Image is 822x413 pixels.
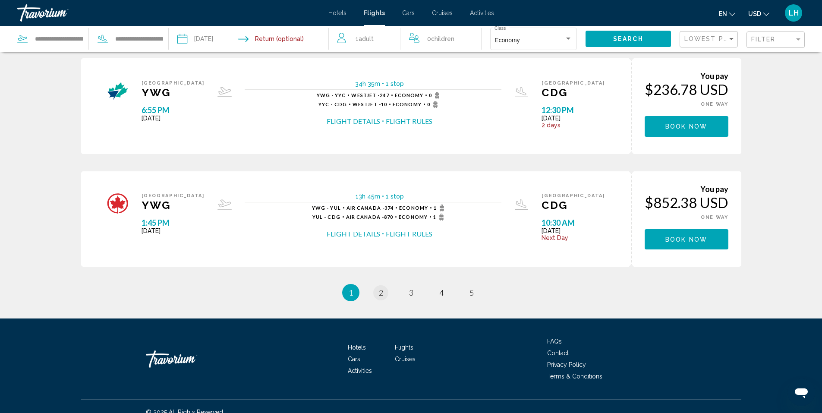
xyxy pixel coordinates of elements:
[542,234,605,241] span: Next Day
[393,101,422,107] span: Economy
[355,80,380,87] span: 34h 35m
[346,205,384,211] span: Air Canada -
[359,35,374,42] span: Adult
[379,288,383,297] span: 2
[684,36,735,43] mat-select: Sort by
[645,194,728,211] div: $852.38 USD
[665,123,707,130] span: Book now
[402,9,415,16] a: Cars
[364,9,385,16] a: Flights
[142,80,205,86] span: [GEOGRAPHIC_DATA]
[433,214,447,221] span: 1
[353,101,381,107] span: WestJet -
[547,373,602,380] a: Terms & Conditions
[542,193,605,199] span: [GEOGRAPHIC_DATA]
[328,9,346,16] a: Hotels
[399,205,428,211] span: Economy
[353,101,387,107] span: 10
[748,7,769,20] button: Change currency
[701,214,728,220] span: ONE WAY
[432,9,453,16] a: Cruises
[349,288,353,297] span: 1
[789,9,799,17] span: LH
[746,31,805,49] button: Filter
[142,218,205,227] span: 1:45 PM
[142,199,205,211] span: YWG
[665,236,707,243] span: Book now
[395,356,416,363] a: Cruises
[386,117,432,126] button: Flight Rules
[613,36,643,43] span: Search
[356,33,374,45] span: 1
[719,10,727,17] span: en
[81,284,741,301] ul: Pagination
[542,122,605,129] span: 2 days
[351,92,389,98] span: 247
[645,120,728,130] a: Book now
[238,26,304,52] button: Return date
[542,227,605,234] span: [DATE]
[782,4,805,22] button: User Menu
[348,344,366,351] a: Hotels
[142,105,205,115] span: 6:55 PM
[348,367,372,374] a: Activities
[586,31,671,47] button: Search
[748,10,761,17] span: USD
[645,229,728,249] button: Book now
[542,80,605,86] span: [GEOGRAPHIC_DATA]
[542,105,605,115] span: 12:30 PM
[146,346,232,372] a: Travorium
[346,214,384,220] span: Air Canada -
[751,36,776,43] span: Filter
[434,205,447,211] span: 1
[346,205,394,211] span: 374
[645,233,728,243] a: Book now
[312,205,341,211] span: YWG - YUL
[542,86,605,99] span: CDG
[547,338,562,345] a: FAQs
[386,80,404,87] span: 1 stop
[494,37,520,44] span: Economy
[719,7,735,20] button: Change language
[386,193,404,200] span: 1 stop
[469,288,474,297] span: 5
[684,35,740,42] span: Lowest Price
[17,4,320,22] a: Travorium
[142,86,205,99] span: YWG
[547,350,569,356] a: Contact
[142,193,205,199] span: [GEOGRAPHIC_DATA]
[547,361,586,368] a: Privacy Policy
[429,92,442,99] span: 0
[351,92,380,98] span: WestJet -
[327,229,380,239] button: Flight Details
[329,26,481,52] button: Travelers: 1 adult, 0 children
[542,115,605,122] span: [DATE]
[427,101,441,108] span: 0
[427,33,454,45] span: 0
[787,378,815,406] iframe: Button to launch messaging window
[386,229,432,239] button: Flight Rules
[346,214,394,220] span: 870
[327,117,380,126] button: Flight Details
[348,356,360,363] a: Cars
[312,214,340,220] span: YUL - CDG
[645,81,728,98] div: $236.78 USD
[395,344,413,351] a: Flights
[177,26,213,52] button: Depart date: Nov 28, 2025
[395,92,424,98] span: Economy
[645,116,728,136] button: Book now
[470,9,494,16] span: Activities
[431,35,454,42] span: Children
[399,214,428,220] span: Economy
